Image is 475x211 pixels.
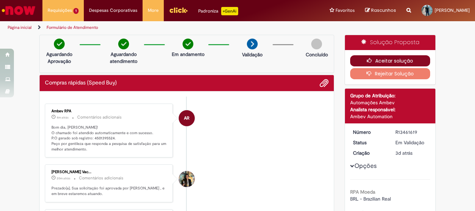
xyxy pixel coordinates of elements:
img: click_logo_yellow_360x200.png [169,5,188,15]
span: Rascunhos [371,7,396,14]
button: Adicionar anexos [320,79,329,88]
img: arrow-next.png [247,39,258,49]
button: Aceitar solução [350,55,430,66]
div: Grupo de Atribuição: [350,92,430,99]
dt: Status [348,139,391,146]
p: Em andamento [172,51,204,58]
div: Analista responsável: [350,106,430,113]
ul: Trilhas de página [5,21,312,34]
span: 4m atrás [57,115,69,120]
span: Despesas Corporativas [89,7,137,14]
small: Comentários adicionais [79,175,123,181]
img: ServiceNow [1,3,37,17]
button: Rejeitar Solução [350,68,430,79]
span: 20m atrás [57,176,70,180]
dt: Criação [348,149,391,156]
time: 01/09/2025 08:54:10 [57,115,69,120]
dt: Número [348,129,391,136]
b: RPA Moeda [350,189,375,195]
div: R13461619 [395,129,428,136]
span: Favoritos [336,7,355,14]
div: Solução Proposta [345,35,436,50]
span: More [148,7,159,14]
h2: Compras rápidas (Speed Buy) Histórico de tíquete [45,80,117,86]
a: Formulário de Atendimento [47,25,98,30]
img: check-circle-green.png [118,39,129,49]
div: Marcella Caroline Duarte Sposito Vacario [179,171,195,187]
div: [PERSON_NAME] Vac... [51,170,167,174]
small: Comentários adicionais [77,114,122,120]
p: Concluído [306,51,328,58]
p: +GenAi [221,7,238,15]
p: Validação [242,51,263,58]
p: Aguardando atendimento [107,51,140,65]
span: BRL - Brazilian Real [350,196,391,202]
p: Aguardando Aprovação [42,51,76,65]
div: Padroniza [198,7,238,15]
div: Ambev Automation [350,113,430,120]
span: AR [184,110,190,127]
div: Em Validação [395,139,428,146]
p: Prezado(a), Sua solicitação foi aprovada por [PERSON_NAME] , e em breve estaremos atuando. [51,186,167,196]
img: img-circle-grey.png [311,39,322,49]
div: Ambev RPA [179,110,195,126]
div: Automações Ambev [350,99,430,106]
span: 3d atrás [395,150,412,156]
a: Página inicial [8,25,32,30]
span: 1 [73,8,79,14]
p: Bom dia, [PERSON_NAME]! O chamado foi atendido automaticamente e com sucesso. P.O gerado sob regi... [51,125,167,152]
time: 01/09/2025 08:37:38 [57,176,70,180]
img: check-circle-green.png [54,39,65,49]
div: 29/08/2025 10:48:14 [395,149,428,156]
img: check-circle-green.png [183,39,193,49]
span: Requisições [48,7,72,14]
span: [PERSON_NAME] [435,7,470,13]
div: Ambev RPA [51,109,167,113]
a: Rascunhos [365,7,396,14]
time: 29/08/2025 10:48:14 [395,150,412,156]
